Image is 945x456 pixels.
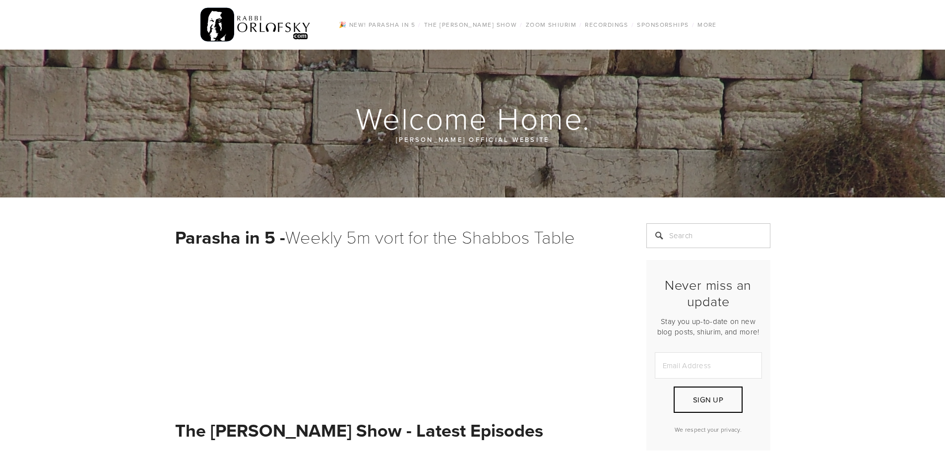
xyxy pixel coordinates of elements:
[655,352,762,379] input: Email Address
[634,18,692,31] a: Sponsorships
[418,20,421,29] span: /
[655,425,762,434] p: We respect your privacy.
[579,20,582,29] span: /
[523,18,579,31] a: Zoom Shiurim
[175,224,285,250] strong: Parasha in 5 -
[421,18,520,31] a: The [PERSON_NAME] Show
[175,223,622,251] h1: Weekly 5m vort for the Shabbos Table
[646,223,770,248] input: Search
[336,18,418,31] a: 🎉 NEW! Parasha in 5
[694,18,720,31] a: More
[693,394,723,405] span: Sign Up
[175,417,543,443] strong: The [PERSON_NAME] Show - Latest Episodes
[200,5,311,44] img: RabbiOrlofsky.com
[692,20,694,29] span: /
[582,18,631,31] a: Recordings
[235,134,711,145] p: [PERSON_NAME] official website
[520,20,522,29] span: /
[175,102,771,134] h1: Welcome Home.
[674,387,742,413] button: Sign Up
[631,20,634,29] span: /
[655,277,762,309] h2: Never miss an update
[655,316,762,337] p: Stay you up-to-date on new blog posts, shiurim, and more!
